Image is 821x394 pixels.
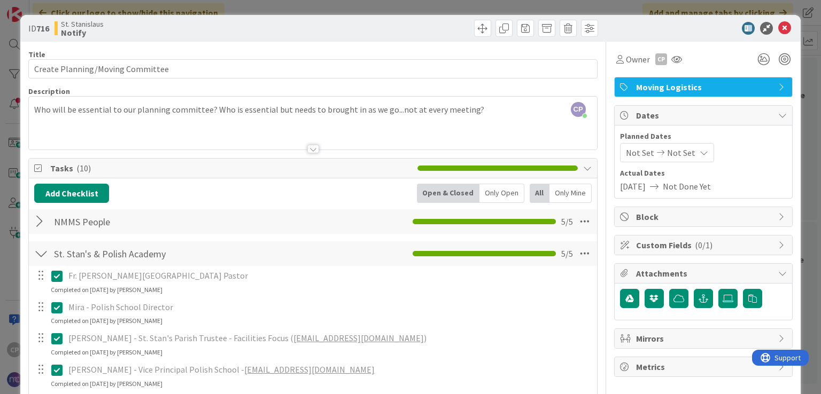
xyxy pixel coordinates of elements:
p: Mira - Polish School Director [68,301,590,313]
div: Completed on [DATE] by [PERSON_NAME] [51,316,162,326]
span: Planned Dates [620,131,787,142]
span: Owner [626,53,650,66]
span: Support [22,2,49,14]
div: Completed on [DATE] by [PERSON_NAME] [51,348,162,357]
span: [DATE] [620,180,646,193]
span: Block [636,210,773,223]
span: St. Stanislaus [61,20,104,28]
div: Only Open [479,184,524,203]
span: Moving Logistics [636,81,773,93]
span: Metrics [636,360,773,373]
div: CP [655,53,667,65]
span: Mirrors [636,332,773,345]
span: Custom Fields [636,239,773,251]
a: [EMAIL_ADDRESS][DOMAIN_NAME] [293,333,424,343]
p: Who will be essential to our planning committee? Who is essential but needs to brought in as we g... [34,104,591,116]
p: [PERSON_NAME] - Vice Principal Polish School - [68,364,590,376]
span: Description [28,86,70,96]
div: Completed on [DATE] by [PERSON_NAME] [51,285,162,295]
div: Completed on [DATE] by [PERSON_NAME] [51,379,162,389]
label: Title [28,50,45,59]
div: Open & Closed [417,184,479,203]
input: Add Checklist... [50,212,291,231]
span: Tasks [50,162,412,175]
span: ( 0/1 ) [695,240,712,250]
span: 5 / 5 [561,215,573,228]
input: type card name here... [28,59,597,78]
p: [PERSON_NAME] - St. Stan's Parish Trustee - Facilities Focus ( ) [68,332,590,344]
span: Attachments [636,267,773,280]
div: All [530,184,549,203]
span: Not Done Yet [663,180,711,193]
span: Actual Dates [620,168,787,179]
b: Notify [61,28,104,37]
span: Not Set [626,146,654,159]
a: [EMAIL_ADDRESS][DOMAIN_NAME] [244,364,375,375]
button: Add Checklist [34,184,109,203]
div: Only Mine [549,184,592,203]
b: 716 [36,23,49,34]
span: ( 10 ) [76,163,91,174]
input: Add Checklist... [50,244,291,263]
span: CP [571,102,586,117]
span: 5 / 5 [561,247,573,260]
span: Dates [636,109,773,122]
span: ID [28,22,49,35]
p: Fr. [PERSON_NAME][GEOGRAPHIC_DATA] Pastor [68,270,590,282]
span: Not Set [667,146,695,159]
